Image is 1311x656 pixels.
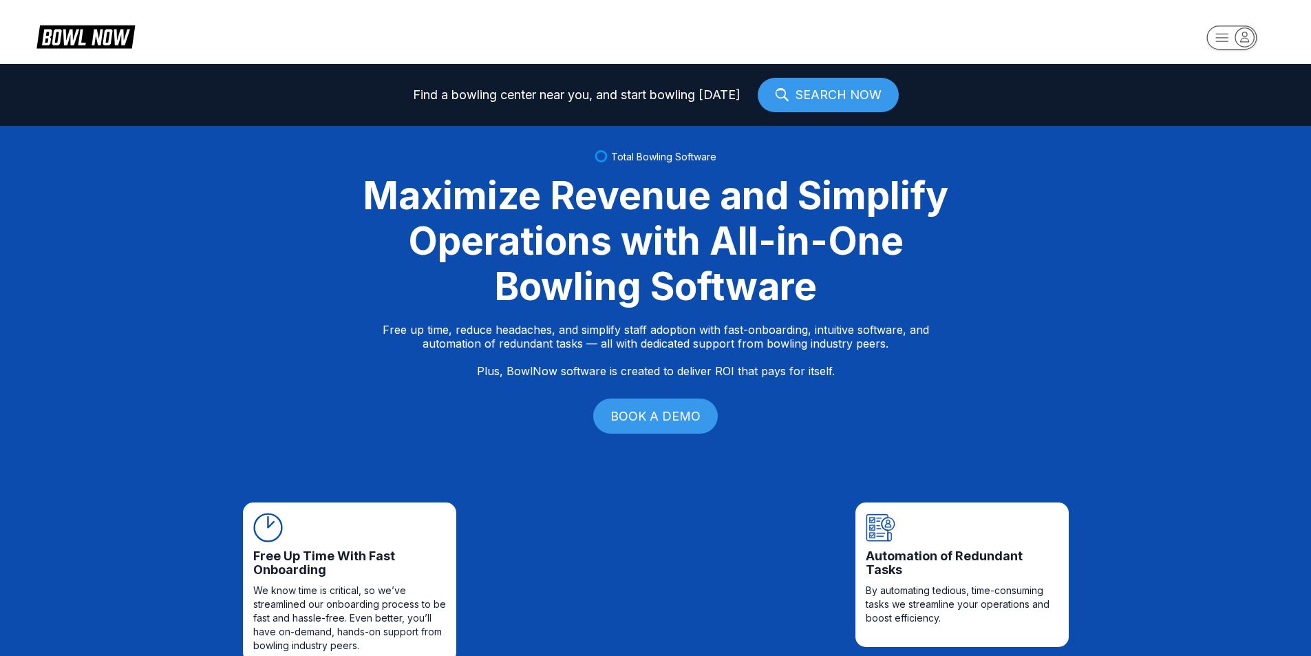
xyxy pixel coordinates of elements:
span: Free Up Time With Fast Onboarding [253,549,446,577]
span: By automating tedious, time-consuming tasks we streamline your operations and boost efficiency. [866,584,1058,625]
span: Find a bowling center near you, and start bowling [DATE] [413,88,740,102]
p: Free up time, reduce headaches, and simplify staff adoption with fast-onboarding, intuitive softw... [383,323,929,378]
span: We know time is critical, so we’ve streamlined our onboarding process to be fast and hassle-free.... [253,584,446,653]
a: BOOK A DEMO [593,399,718,434]
a: SEARCH NOW [758,78,899,112]
div: Maximize Revenue and Simplify Operations with All-in-One Bowling Software [346,173,966,309]
span: Automation of Redundant Tasks [866,549,1058,577]
span: Total Bowling Software [611,151,716,162]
